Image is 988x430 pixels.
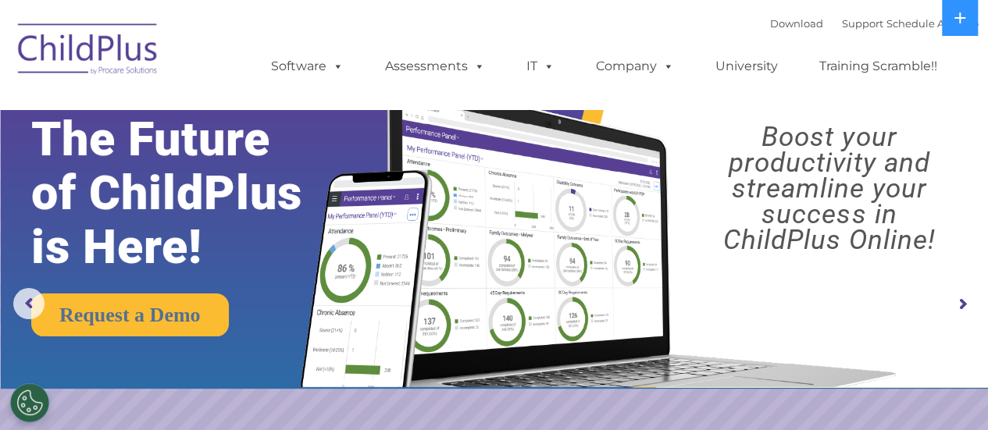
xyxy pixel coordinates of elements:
[511,51,570,82] a: IT
[770,17,823,30] a: Download
[217,103,265,115] span: Last name
[31,112,347,274] rs-layer: The Future of ChildPlus is Here!
[683,124,976,253] rs-layer: Boost your productivity and streamline your success in ChildPlus Online!
[255,51,359,82] a: Software
[10,12,166,91] img: ChildPlus by Procare Solutions
[770,17,979,30] font: |
[700,51,794,82] a: University
[886,17,979,30] a: Schedule A Demo
[10,383,49,422] button: Cookies Settings
[369,51,501,82] a: Assessments
[842,17,883,30] a: Support
[217,167,284,179] span: Phone number
[31,293,229,336] a: Request a Demo
[580,51,690,82] a: Company
[804,51,953,82] a: Training Scramble!!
